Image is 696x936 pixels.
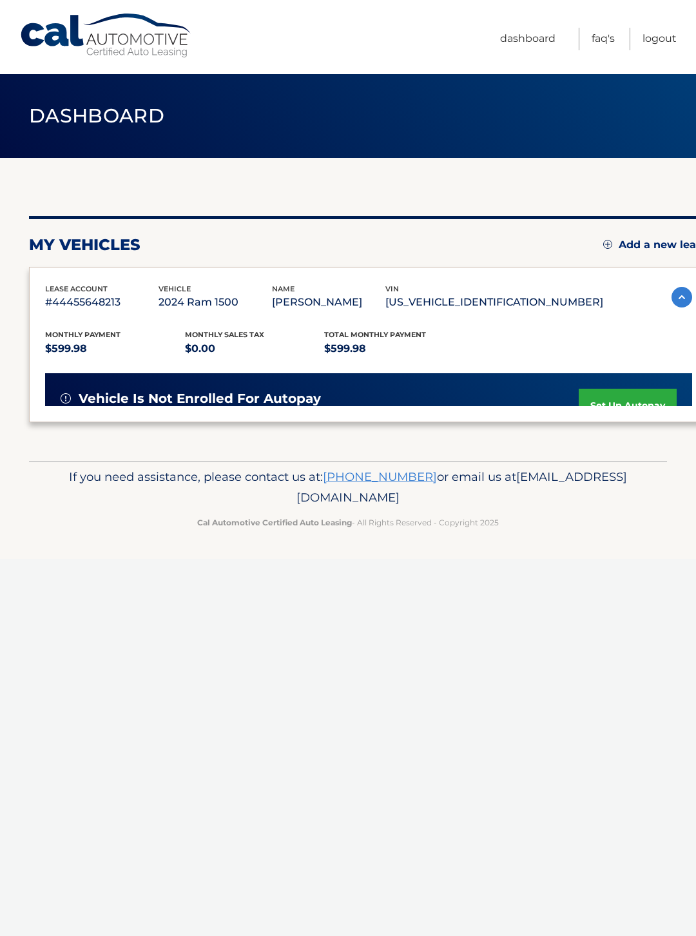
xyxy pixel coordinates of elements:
span: vehicle [159,284,191,293]
p: 2024 Ram 1500 [159,293,272,311]
a: [PHONE_NUMBER] [323,469,437,484]
span: vehicle is not enrolled for autopay [79,391,321,407]
p: $599.98 [324,340,464,358]
span: Total Monthly Payment [324,330,426,339]
p: If you need assistance, please contact us at: or email us at [48,467,648,508]
p: [US_VEHICLE_IDENTIFICATION_NUMBER] [385,293,603,311]
span: lease account [45,284,108,293]
p: #44455648213 [45,293,159,311]
p: $0.00 [185,340,325,358]
img: accordion-active.svg [672,287,692,307]
a: set up autopay [579,389,677,423]
img: add.svg [603,240,612,249]
span: name [272,284,295,293]
span: vin [385,284,399,293]
a: Logout [643,28,677,50]
p: [PERSON_NAME] [272,293,385,311]
a: Cal Automotive [19,13,193,59]
p: - All Rights Reserved - Copyright 2025 [48,516,648,529]
p: $599.98 [45,340,185,358]
a: Dashboard [500,28,556,50]
a: FAQ's [592,28,615,50]
h2: my vehicles [29,235,140,255]
span: Dashboard [29,104,164,128]
img: alert-white.svg [61,393,71,404]
span: [EMAIL_ADDRESS][DOMAIN_NAME] [296,469,627,505]
strong: Cal Automotive Certified Auto Leasing [197,518,352,527]
span: Monthly Payment [45,330,121,339]
span: Monthly sales Tax [185,330,264,339]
